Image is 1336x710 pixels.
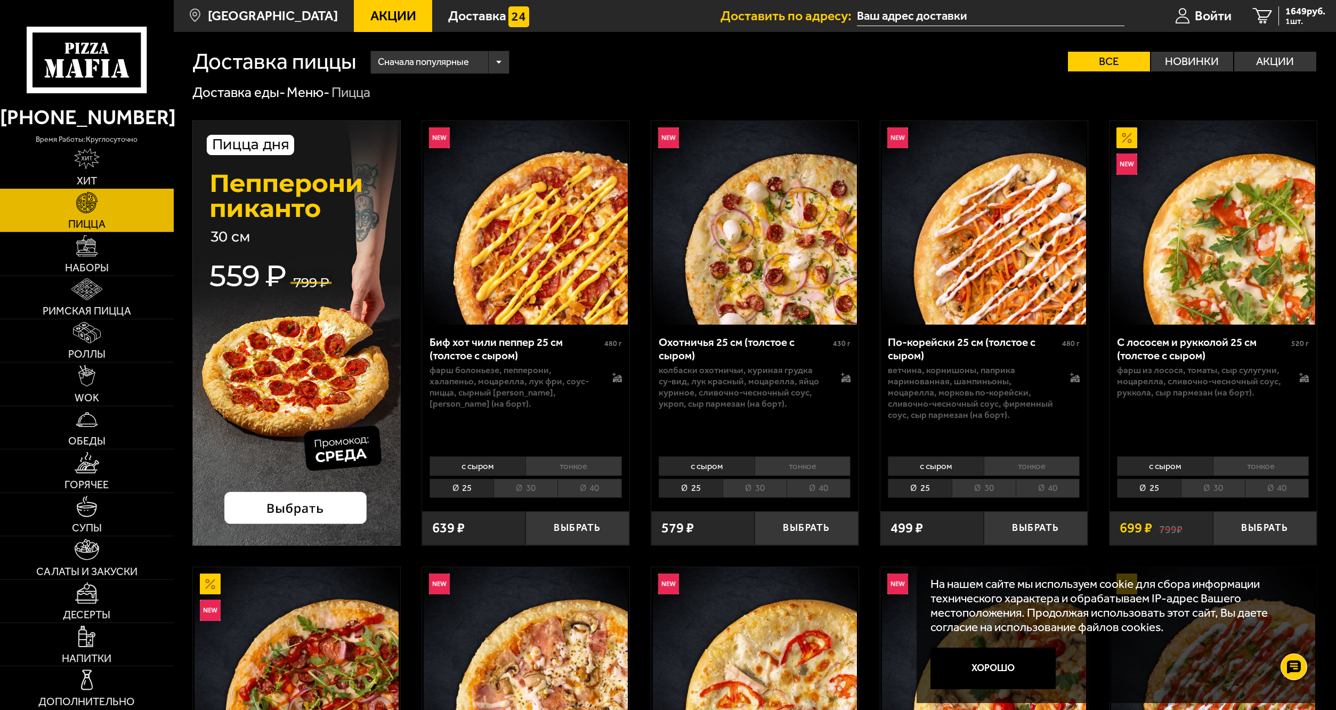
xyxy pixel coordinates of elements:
[833,339,851,348] span: 430 г
[68,219,106,229] span: Пицца
[1062,339,1080,348] span: 480 г
[1117,456,1213,475] li: с сыром
[331,84,370,102] div: Пицца
[430,479,493,498] li: 25
[890,521,923,535] span: 499 ₽
[192,84,285,101] a: Доставка еды-
[723,479,787,498] li: 30
[1117,479,1181,498] li: 25
[888,456,984,475] li: с сыром
[200,574,221,594] img: Акционный
[192,51,357,73] h1: Доставка пиццы
[659,365,827,409] p: колбаски охотничьи, куриная грудка су-вид, лук красный, моцарелла, яйцо куриное, сливочно-чесночн...
[1116,154,1137,174] img: Новинка
[429,574,450,594] img: Новинка
[658,127,679,148] img: Новинка
[755,511,858,545] button: Выбрать
[661,521,694,535] span: 579 ₽
[64,479,109,490] span: Горячее
[1285,17,1325,26] span: 1 шт.
[200,600,221,620] img: Новинка
[1245,479,1309,498] li: 40
[659,456,755,475] li: с сыром
[659,479,723,498] li: 25
[604,339,622,348] span: 480 г
[882,121,1086,325] img: По-корейски 25 см (толстое с сыром)
[1151,52,1233,71] label: Новинки
[930,577,1297,634] p: На нашем сайте мы используем cookie для сбора информации технического характера и обрабатываем IP...
[952,479,1016,498] li: 30
[755,456,851,475] li: тонкое
[984,511,1087,545] button: Выбрать
[659,335,830,362] div: Охотничья 25 см (толстое с сыром)
[72,522,102,533] span: Супы
[424,121,628,325] img: Биф хот чили пеппер 25 см (толстое с сыром)
[448,9,506,22] span: Доставка
[62,653,111,664] span: Напитки
[1111,121,1315,325] img: С лососем и рукколой 25 см (толстое с сыром)
[880,121,1088,325] a: НовинкаПо-корейски 25 см (толстое с сыром)
[888,335,1059,362] div: По-корейски 25 см (толстое с сыром)
[557,479,622,498] li: 40
[1234,52,1316,71] label: Акции
[208,9,338,22] span: [GEOGRAPHIC_DATA]
[658,574,679,594] img: Новинка
[651,121,859,325] a: НовинкаОхотничья 25 см (толстое с сыром)
[429,127,450,148] img: Новинка
[65,262,109,273] span: Наборы
[1110,121,1317,325] a: АкционныйНовинкаС лососем и рукколой 25 см (толстое с сыром)
[1116,127,1137,148] img: Акционный
[1068,52,1150,71] label: Все
[43,305,131,316] span: Римская пицца
[36,566,137,577] span: Салаты и закуски
[38,696,135,707] span: Дополнительно
[77,175,97,186] span: Хит
[1181,479,1245,498] li: 30
[1159,521,1183,535] s: 799 ₽
[857,6,1124,26] input: Ваш адрес доставки
[1213,511,1316,545] button: Выбрать
[1117,335,1289,362] div: С лососем и рукколой 25 см (толстое с сыром)
[378,49,469,76] span: Сначала популярные
[1291,339,1309,348] span: 520 г
[787,479,851,498] li: 40
[930,648,1056,689] button: Хорошо
[525,511,629,545] button: Выбрать
[430,335,601,362] div: Биф хот чили пеппер 25 см (толстое с сыром)
[63,609,110,620] span: Десерты
[888,479,952,498] li: 25
[432,521,465,535] span: 639 ₽
[508,6,529,27] img: 15daf4d41897b9f0e9f617042186c801.svg
[1117,365,1285,398] p: фарш из лосося, томаты, сыр сулугуни, моцарелла, сливочно-чесночный соус, руккола, сыр пармезан (...
[1120,521,1152,535] span: 699 ₽
[887,574,908,594] img: Новинка
[525,456,622,475] li: тонкое
[68,435,106,446] span: Обеды
[430,456,525,475] li: с сыром
[887,127,908,148] img: Новинка
[888,365,1056,420] p: ветчина, корнишоны, паприка маринованная, шампиньоны, моцарелла, морковь по-корейски, сливочно-че...
[653,121,857,325] img: Охотничья 25 см (толстое с сыром)
[1213,456,1309,475] li: тонкое
[1285,6,1325,16] span: 1649 руб.
[422,121,629,325] a: НовинкаБиф хот чили пеппер 25 см (толстое с сыром)
[1016,479,1080,498] li: 40
[1195,9,1232,22] span: Войти
[984,456,1080,475] li: тонкое
[287,84,329,101] a: Меню-
[430,365,598,409] p: фарш болоньезе, пепперони, халапеньо, моцарелла, лук фри, соус-пицца, сырный [PERSON_NAME], [PERS...
[720,9,857,22] span: Доставить по адресу:
[370,9,416,22] span: Акции
[493,479,557,498] li: 30
[68,349,106,359] span: Роллы
[75,392,99,403] span: WOK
